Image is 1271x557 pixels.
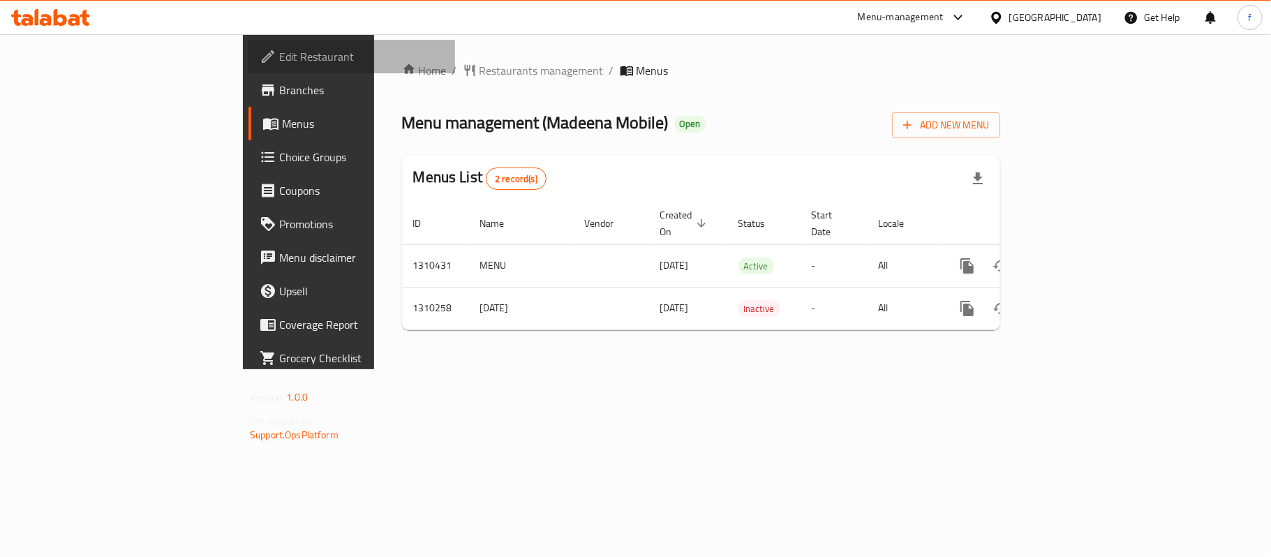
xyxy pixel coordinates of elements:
[248,241,455,274] a: Menu disclaimer
[812,207,851,240] span: Start Date
[984,292,1018,325] button: Change Status
[801,287,868,329] td: -
[250,412,314,430] span: Get support on:
[248,73,455,107] a: Branches
[402,202,1096,330] table: enhanced table
[486,168,547,190] div: Total records count
[413,215,440,232] span: ID
[738,300,780,317] div: Inactive
[585,215,632,232] span: Vendor
[248,140,455,174] a: Choice Groups
[279,82,444,98] span: Branches
[961,162,995,195] div: Export file
[674,116,706,133] div: Open
[660,299,689,317] span: [DATE]
[248,274,455,308] a: Upsell
[637,62,669,79] span: Menus
[282,115,444,132] span: Menus
[939,202,1096,245] th: Actions
[1248,10,1251,25] span: f
[480,62,604,79] span: Restaurants management
[279,249,444,266] span: Menu disclaimer
[879,215,923,232] span: Locale
[609,62,614,79] li: /
[279,216,444,232] span: Promotions
[738,258,774,274] span: Active
[674,118,706,130] span: Open
[469,244,574,287] td: MENU
[248,207,455,241] a: Promotions
[279,316,444,333] span: Coverage Report
[660,256,689,274] span: [DATE]
[738,215,784,232] span: Status
[248,308,455,341] a: Coverage Report
[250,426,339,444] a: Support.OpsPlatform
[951,249,984,283] button: more
[480,215,523,232] span: Name
[413,167,547,190] h2: Menus List
[279,48,444,65] span: Edit Restaurant
[801,244,868,287] td: -
[868,287,939,329] td: All
[463,62,604,79] a: Restaurants management
[738,301,780,317] span: Inactive
[279,149,444,165] span: Choice Groups
[248,40,455,73] a: Edit Restaurant
[250,388,284,406] span: Version:
[951,292,984,325] button: more
[1009,10,1101,25] div: [GEOGRAPHIC_DATA]
[486,172,546,186] span: 2 record(s)
[903,117,989,134] span: Add New Menu
[248,341,455,375] a: Grocery Checklist
[286,388,308,406] span: 1.0.0
[279,182,444,199] span: Coupons
[984,249,1018,283] button: Change Status
[469,287,574,329] td: [DATE]
[279,283,444,299] span: Upsell
[402,62,1000,79] nav: breadcrumb
[402,107,669,138] span: Menu management ( Madeena Mobile )
[279,350,444,366] span: Grocery Checklist
[868,244,939,287] td: All
[248,107,455,140] a: Menus
[858,9,944,26] div: Menu-management
[660,207,711,240] span: Created On
[248,174,455,207] a: Coupons
[892,112,1000,138] button: Add New Menu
